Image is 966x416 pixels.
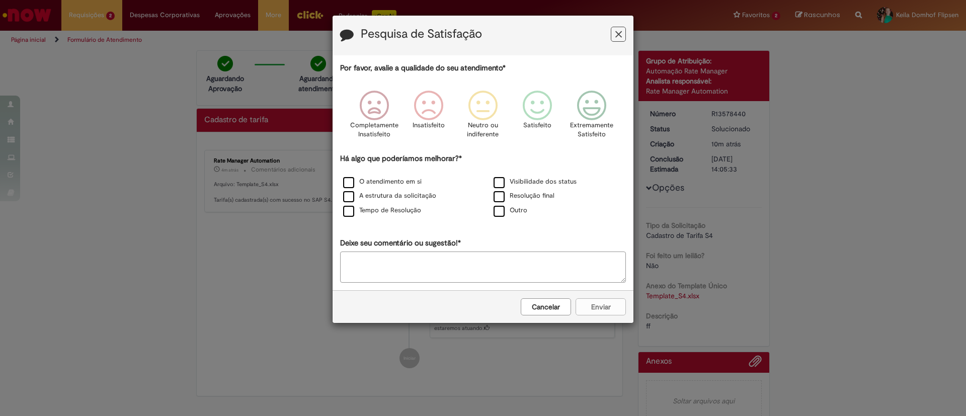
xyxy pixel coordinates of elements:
[494,177,577,187] label: Visibilidade dos status
[340,63,506,73] label: Por favor, avalie a qualidade do seu atendimento*
[343,177,422,187] label: O atendimento em si
[512,83,563,152] div: Satisfeito
[340,238,461,248] label: Deixe seu comentário ou sugestão!*
[348,83,399,152] div: Completamente Insatisfeito
[523,121,551,130] p: Satisfeito
[521,298,571,315] button: Cancelar
[566,83,617,152] div: Extremamente Satisfeito
[465,121,501,139] p: Neutro ou indiferente
[343,206,421,215] label: Tempo de Resolução
[494,191,554,201] label: Resolução final
[570,121,613,139] p: Extremamente Satisfeito
[361,28,482,41] label: Pesquisa de Satisfação
[340,153,626,218] div: Há algo que poderíamos melhorar?*
[403,83,454,152] div: Insatisfeito
[413,121,445,130] p: Insatisfeito
[350,121,398,139] p: Completamente Insatisfeito
[494,206,527,215] label: Outro
[343,191,436,201] label: A estrutura da solicitação
[457,83,509,152] div: Neutro ou indiferente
